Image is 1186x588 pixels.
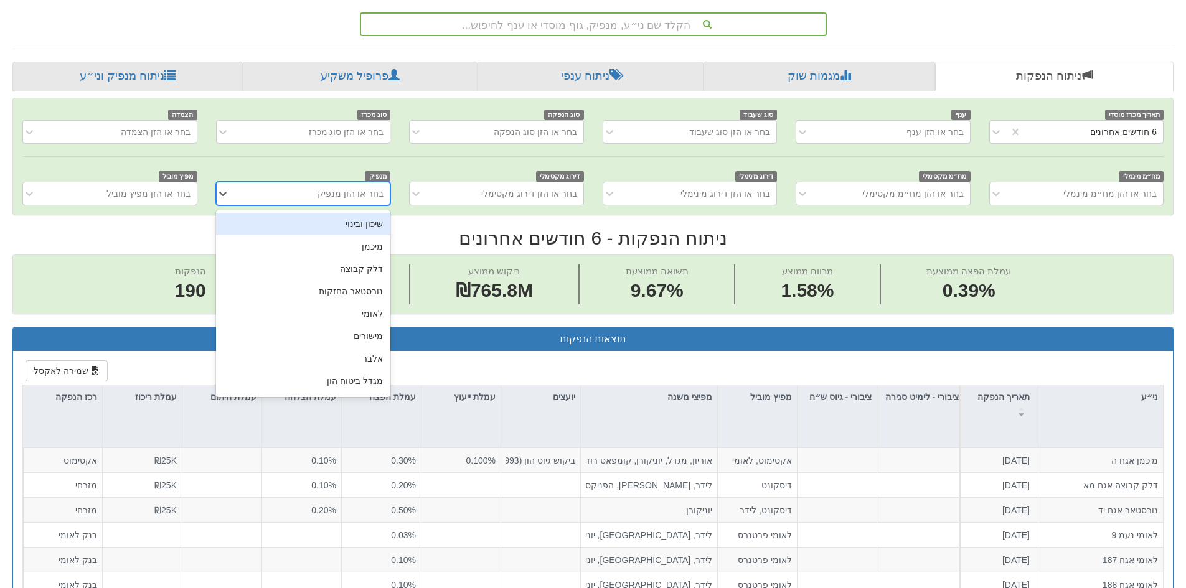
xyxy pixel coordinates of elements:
span: הנפקות [175,266,206,276]
span: סוג שעבוד [740,110,778,120]
div: בחר או הזן מח״מ מקסימלי [862,187,964,200]
div: בחר או הזן מנפיק [318,187,384,200]
div: לאומי [216,302,390,325]
h2: ניתוח הנפקות - 6 חודשים אחרונים [12,228,1174,248]
a: ניתוח הנפקות [935,62,1174,91]
div: הקלד שם ני״ע, מנפיק, גוף מוסדי או ענף לחיפוש... [361,14,826,35]
span: סוג הנפקה [544,110,584,120]
a: פרופיל משקיע [243,62,477,91]
div: ביקוש גיוס הון (1993) בע"מ [506,454,575,467]
div: 0.10% [267,479,336,492]
div: בחר או הזן דירוג מינימלי [680,187,770,200]
div: 0.100% [426,454,496,467]
a: ניתוח מנפיק וני״ע [12,62,243,91]
span: דירוג מקסימלי [536,171,584,182]
h3: תוצאות הנפקות [22,334,1164,345]
div: 0.10% [347,554,416,566]
div: לאומי אגח 187 [1043,554,1158,566]
div: [DATE] [964,504,1030,516]
div: אוריון, מגדל, יוניקורן, קומפאס רוז, אלפא ביתא [586,454,712,467]
a: מגמות שוק [704,62,934,91]
div: אקסימוס [29,454,97,467]
span: ענף [951,110,971,120]
div: שיכון ובינוי [216,213,390,235]
div: עמלת ריכוז [103,385,182,409]
div: ציבורי - גיוס ש״ח [798,385,877,423]
span: מרווח ממוצע [782,266,833,276]
div: מזרחי [29,504,97,516]
span: עמלת הפצה ממוצעת [926,266,1011,276]
div: לאומי נעמ 9 [1043,529,1158,541]
div: רכז הנפקה [23,385,102,409]
div: אלבר [216,347,390,370]
div: לאומי פרטנרס [723,529,792,541]
span: מנפיק [365,171,390,182]
div: [DATE] [964,479,1030,492]
div: [DATE] [964,454,1030,467]
div: לידר, [GEOGRAPHIC_DATA], יוניקורן, אלפא ביתא [586,529,712,541]
div: ני״ע [1038,385,1163,409]
div: יוניקורן [586,504,712,516]
span: מח״מ מקסימלי [919,171,971,182]
div: לאומי פרטנרס [723,554,792,566]
div: 0.20% [267,504,336,516]
div: בחר או הזן דירוג מקסימלי [481,187,577,200]
div: נורסטאר החזקות [216,280,390,302]
div: [DATE] [964,529,1030,541]
div: בחר או הזן מח״מ מינמלי [1063,187,1157,200]
span: 1.58% [781,278,834,304]
div: מישורים [216,325,390,347]
div: 0.20% [347,479,416,492]
div: עמלת הצלחה [262,385,341,409]
div: מיכמן אגח ה [1043,454,1158,467]
div: עמלת הפצה [342,385,421,409]
div: מפיץ מוביל [718,385,797,409]
div: בחר או הזן ענף [906,126,964,138]
div: בחר או הזן סוג הנפקה [494,126,577,138]
button: שמירה לאקסל [26,360,108,381]
div: אקסימוס, לאומי [723,454,792,467]
div: רבוע כחול [PERSON_NAME]''ן [216,392,390,414]
span: 0.39% [926,278,1011,304]
div: דלק קבוצה אגח מא [1043,479,1158,492]
div: תאריך הנפקה [961,385,1038,423]
div: דיסקונט [723,479,792,492]
div: בחר או הזן מפיץ מוביל [106,187,191,200]
div: לידר, [PERSON_NAME], הפניקס חיתום, יוניקורן, [PERSON_NAME] [586,479,712,492]
div: דלק קבוצה [216,258,390,280]
span: ₪25K [154,505,177,515]
div: מגדל ביטוח הון [216,370,390,392]
span: תשואה ממוצעת [626,266,689,276]
div: יועצים [501,385,580,409]
span: 9.67% [626,278,689,304]
span: ₪25K [154,480,177,490]
div: נורסטאר אגח יד [1043,504,1158,516]
div: לידר, [GEOGRAPHIC_DATA], יוניקורן, אלפא ביתא [586,554,712,566]
span: דירוג מינימלי [735,171,778,182]
div: 0.10% [267,454,336,467]
div: בחר או הזן סוג מכרז [309,126,384,138]
div: מיכמן [216,235,390,258]
div: מפיצי משנה [581,385,717,409]
div: 6 חודשים אחרונים [1090,126,1157,138]
span: סוג מכרז [357,110,391,120]
span: הצמדה [168,110,197,120]
div: מזרחי [29,479,97,492]
div: 0.03% [347,529,416,541]
div: ציבורי - לימיט סגירה [877,385,964,423]
div: בחר או הזן סוג שעבוד [689,126,770,138]
span: ביקוש ממוצע [468,266,520,276]
span: תאריך מכרז מוסדי [1105,110,1164,120]
div: [DATE] [964,554,1030,566]
span: ₪25K [154,455,177,465]
div: דיסקונט, לידר [723,504,792,516]
div: 0.30% [347,454,416,467]
div: 0.50% [347,504,416,516]
span: ₪765.8M [456,280,533,301]
div: עמלת חיתום [182,385,261,409]
a: ניתוח ענפי [478,62,704,91]
span: מפיץ מוביל [159,171,197,182]
div: עמלת ייעוץ [421,385,501,409]
div: בנק לאומי [29,554,97,566]
div: בחר או הזן הצמדה [121,126,191,138]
